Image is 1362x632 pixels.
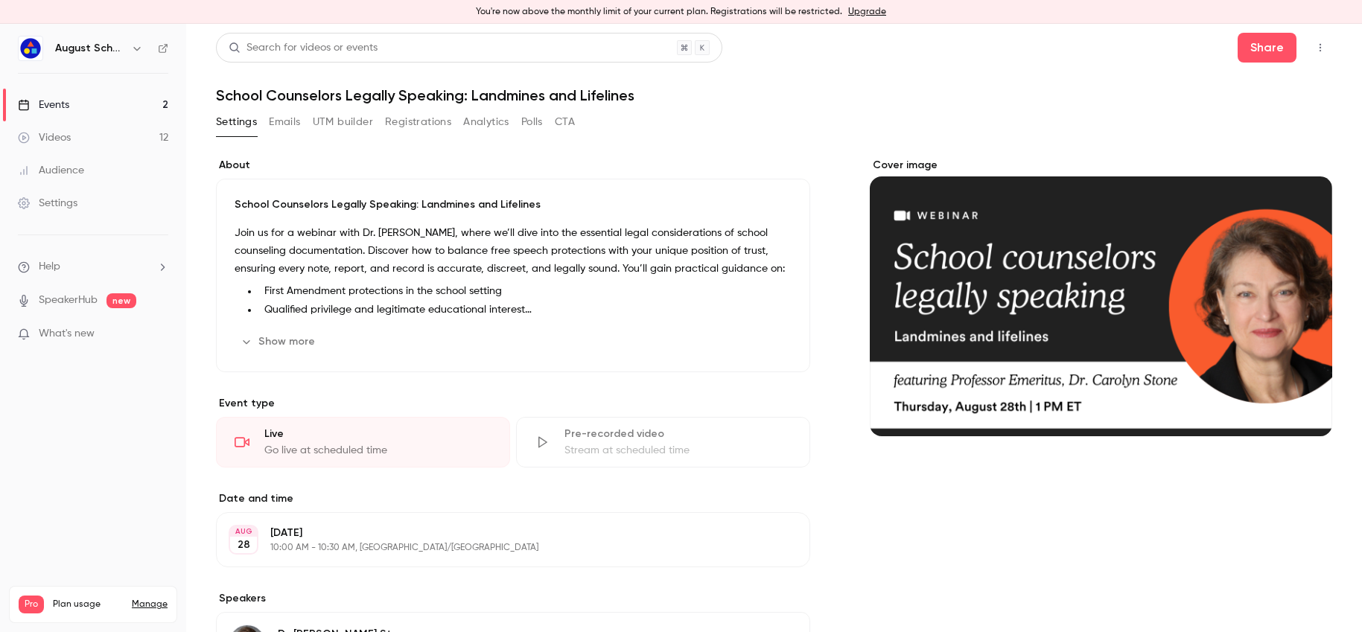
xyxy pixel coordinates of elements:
[150,328,168,341] iframe: Noticeable Trigger
[53,599,123,610] span: Plan usage
[463,110,509,134] button: Analytics
[18,98,69,112] div: Events
[216,591,810,606] label: Speakers
[385,110,451,134] button: Registrations
[216,417,510,467] div: LiveGo live at scheduled time
[564,443,792,458] div: Stream at scheduled time
[19,36,42,60] img: August Schools
[132,599,168,610] a: Manage
[870,158,1332,436] section: Cover image
[229,40,378,56] div: Search for videos or events
[269,110,300,134] button: Emails
[270,542,731,554] p: 10:00 AM - 10:30 AM, [GEOGRAPHIC_DATA]/[GEOGRAPHIC_DATA]
[18,196,77,211] div: Settings
[264,427,491,441] div: Live
[216,396,810,411] p: Event type
[216,491,810,506] label: Date and time
[216,158,810,173] label: About
[238,537,250,552] p: 28
[564,427,792,441] div: Pre-recorded video
[106,293,136,308] span: new
[216,86,1332,104] h1: School Counselors Legally Speaking: Landmines and Lifelines
[55,41,125,56] h6: August Schools
[521,110,543,134] button: Polls
[313,110,373,134] button: UTM builder
[870,158,1332,173] label: Cover image
[39,326,95,342] span: What's new
[848,6,886,18] a: Upgrade
[39,259,60,275] span: Help
[235,197,792,212] p: School Counselors Legally Speaking: Landmines and Lifelines
[258,284,792,299] li: First Amendment protections in the school setting
[39,293,98,308] a: SpeakerHub
[230,526,257,537] div: AUG
[516,417,810,467] div: Pre-recorded videoStream at scheduled time
[235,224,792,278] p: Join us for a webinar with Dr. [PERSON_NAME], where we’ll dive into the essential legal considera...
[258,302,792,318] li: Qualified privilege and legitimate educational interest
[270,526,731,540] p: [DATE]
[18,130,71,145] div: Videos
[264,443,491,458] div: Go live at scheduled time
[1238,33,1296,63] button: Share
[235,330,324,354] button: Show more
[18,163,84,178] div: Audience
[216,110,257,134] button: Settings
[18,259,168,275] li: help-dropdown-opener
[555,110,575,134] button: CTA
[19,596,44,613] span: Pro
